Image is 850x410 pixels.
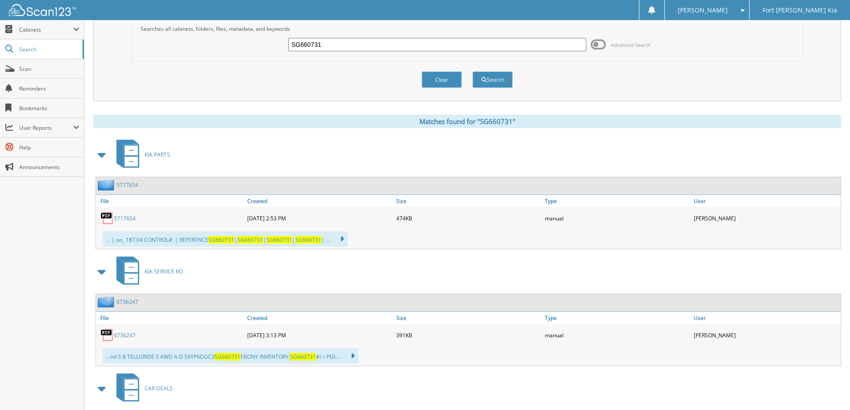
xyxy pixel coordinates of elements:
[394,195,543,207] a: Size
[145,268,183,275] span: KIA SERVICE RO
[114,215,136,222] a: 5717654
[422,71,462,88] button: Clear
[245,326,394,344] div: [DATE] 3:13 PM
[111,254,183,289] a: KIA SERVICE RO
[111,137,170,172] a: KIA PARTS
[116,298,138,306] a: 6736247
[394,326,543,344] div: 391KB
[543,209,692,227] div: manual
[678,8,728,13] span: [PERSON_NAME]
[237,236,263,244] span: SG660731
[103,348,358,364] div: ...nd 5 B TELLURIDE S AWD A D 5XYP6DGC3 EBONY INVENTORY: #I = PDI:...
[96,195,245,207] a: File
[295,236,321,244] span: SG660731
[100,328,114,342] img: PDF.png
[19,46,78,53] span: Search
[208,236,234,244] span: SG660731
[145,385,173,392] span: CAR DEALS
[692,195,841,207] a: User
[543,195,692,207] a: Type
[114,331,136,339] a: 6736247
[394,312,543,324] a: Size
[215,353,240,360] span: SG660731
[100,211,114,225] img: PDF.png
[245,209,394,227] div: [DATE] 2:53 PM
[763,8,837,13] span: Fort [PERSON_NAME] Kia
[116,181,138,189] a: 5717654
[19,124,73,132] span: User Reports
[19,26,73,33] span: Cabinets
[93,115,841,128] div: Matches found for "SG660731"
[19,65,79,73] span: Scan
[290,353,316,360] span: SG660731
[98,179,116,191] img: folder2.png
[19,144,79,151] span: Help
[103,232,348,247] div: ... | oo_ 187.04 CONTROL#: | REFERENCE | | | | ...
[96,312,245,324] a: File
[9,4,76,16] img: scan123-logo-white.svg
[111,371,173,406] a: CAR DEALS
[543,326,692,344] div: manual
[266,236,292,244] span: SG660731
[245,312,394,324] a: Created
[145,151,170,158] span: KIA PARTS
[245,195,394,207] a: Created
[19,104,79,112] span: Bookmarks
[98,296,116,307] img: folder2.png
[692,209,841,227] div: [PERSON_NAME]
[611,41,651,48] span: Advanced Search
[394,209,543,227] div: 474KB
[692,326,841,344] div: [PERSON_NAME]
[692,312,841,324] a: User
[543,312,692,324] a: Type
[19,163,79,171] span: Announcements
[19,85,79,92] span: Reminders
[136,25,798,33] div: Searches all cabinets, folders, files, metadata, and keywords
[473,71,513,88] button: Search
